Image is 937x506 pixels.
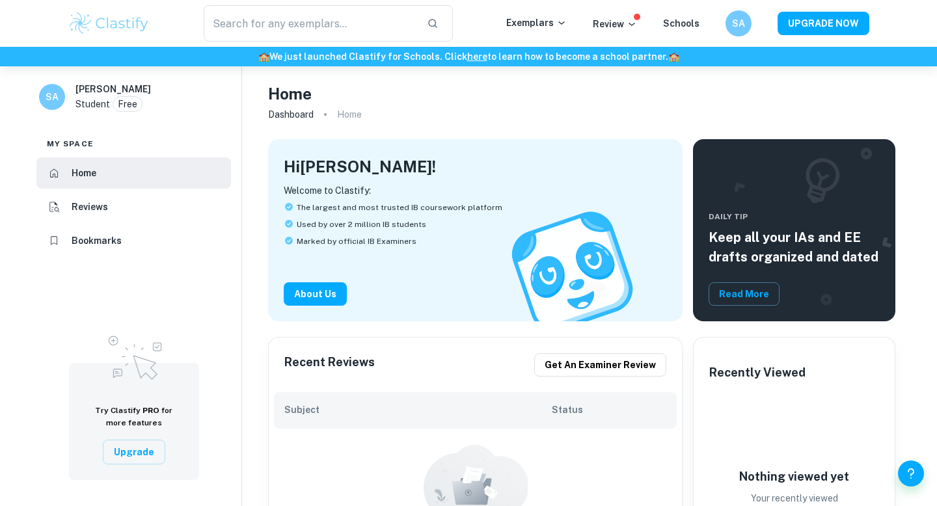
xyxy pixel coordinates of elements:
h6: Recently Viewed [709,364,806,382]
span: My space [47,138,94,150]
p: Welcome to Clastify: [284,183,667,198]
h6: Nothing viewed yet [729,468,860,486]
a: Schools [663,18,699,29]
h6: Status [552,403,666,417]
img: Upgrade to Pro [102,328,167,384]
button: UPGRADE NOW [778,12,869,35]
h6: Reviews [72,200,108,214]
button: Upgrade [103,440,165,464]
span: Daily Tip [709,211,880,222]
a: Home [36,157,231,189]
p: Free [118,97,137,111]
span: 🏫 [258,51,269,62]
p: Home [337,107,362,122]
button: SA [726,10,752,36]
h4: Hi [PERSON_NAME] ! [284,155,436,178]
p: Student [75,97,110,111]
h6: Bookmarks [72,233,122,248]
span: The largest and most trusted IB coursework platform [297,202,502,213]
h6: [PERSON_NAME] [75,82,151,96]
a: Dashboard [268,105,314,124]
a: Bookmarks [36,225,231,256]
input: Search for any exemplars... [204,5,416,42]
h6: SA [45,90,60,104]
span: Marked by official IB Examiners [297,235,416,247]
h6: Subject [284,403,552,417]
h6: Home [72,166,96,180]
a: here [467,51,487,62]
button: Help and Feedback [898,460,924,486]
span: 🏫 [668,51,679,62]
button: About Us [284,282,347,306]
button: Read More [709,282,780,306]
p: Review [593,17,637,31]
a: Reviews [36,191,231,222]
span: Used by over 2 million IB students [297,219,426,230]
h6: Recent Reviews [284,353,375,377]
span: PRO [143,406,159,415]
h4: Home [268,82,312,105]
h6: SA [731,16,746,31]
h6: Try Clastify for more features [85,405,183,429]
p: Exemplars [506,16,567,30]
h6: We just launched Clastify for Schools. Click to learn how to become a school partner. [3,49,934,64]
img: Clastify logo [68,10,150,36]
h5: Keep all your IAs and EE drafts organized and dated [709,228,880,267]
button: Get an examiner review [534,353,666,377]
